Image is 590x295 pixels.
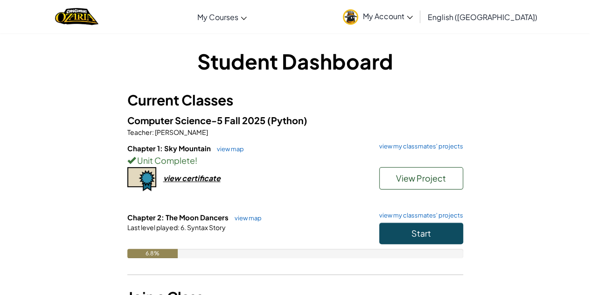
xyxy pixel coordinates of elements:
button: View Project [379,167,463,190]
span: My Courses [197,12,238,22]
span: Syntax Story [186,223,226,232]
h3: Current Classes [127,90,463,111]
a: view my classmates' projects [375,212,463,218]
span: My Account [363,11,413,21]
span: English ([GEOGRAPHIC_DATA]) [428,12,537,22]
a: view my classmates' projects [375,143,463,149]
img: certificate-icon.png [127,167,156,191]
span: Chapter 2: The Moon Dancers [127,213,230,222]
div: view certificate [163,173,221,183]
span: Start [411,228,431,239]
span: Teacher [127,128,152,136]
span: : [178,223,180,232]
span: Chapter 1: Sky Mountain [127,144,212,153]
a: My Courses [193,4,251,29]
span: Computer Science-5 Fall 2025 [127,114,267,126]
a: view map [212,145,244,153]
button: Start [379,223,463,244]
a: view map [230,214,262,222]
span: 6. [180,223,186,232]
a: English ([GEOGRAPHIC_DATA]) [423,4,542,29]
a: Ozaria by CodeCombat logo [55,7,98,26]
span: (Python) [267,114,307,126]
span: Unit Complete [136,155,195,166]
span: View Project [396,173,446,183]
a: view certificate [127,173,221,183]
img: avatar [343,9,358,25]
div: 6.8% [127,249,178,258]
span: Last level played [127,223,178,232]
img: Home [55,7,98,26]
span: : [152,128,154,136]
span: ! [195,155,197,166]
h1: Student Dashboard [127,47,463,76]
span: [PERSON_NAME] [154,128,208,136]
a: My Account [338,2,417,31]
